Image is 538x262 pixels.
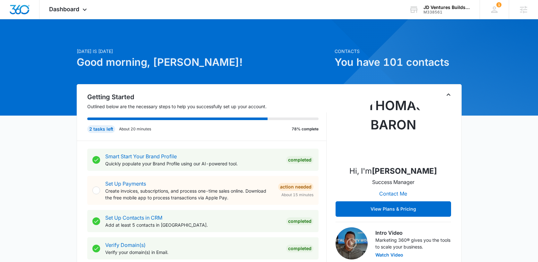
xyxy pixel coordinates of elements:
h1: You have 101 contacts [335,55,462,70]
strong: [PERSON_NAME] [372,166,437,176]
p: Contacts [335,48,462,55]
p: Quickly populate your Brand Profile using our AI-powered tool. [105,160,281,167]
p: [DATE] is [DATE] [77,48,331,55]
p: Outlined below are the necessary steps to help you successfully set up your account. [87,103,327,110]
div: Completed [286,217,313,225]
div: 2 tasks left [87,125,115,133]
div: Completed [286,156,313,164]
p: Hi, I'm [349,165,437,177]
p: 78% complete [292,126,319,132]
span: 1 [496,2,501,7]
span: About 15 minutes [281,192,313,198]
div: Completed [286,245,313,252]
button: Watch Video [375,253,403,257]
p: Add at least 5 contacts in [GEOGRAPHIC_DATA]. [105,222,281,228]
h1: Good morning, [PERSON_NAME]! [77,55,331,70]
a: Verify Domain(s) [105,242,146,248]
button: Toggle Collapse [445,91,452,99]
h2: Getting Started [87,92,327,102]
div: account id [423,10,470,14]
p: About 20 minutes [119,126,151,132]
h3: Intro Video [375,229,451,237]
p: Success Manager [372,178,414,186]
span: Dashboard [49,6,79,13]
button: View Plans & Pricing [336,201,451,217]
img: Intro Video [336,227,368,259]
a: Smart Start Your Brand Profile [105,153,177,160]
a: Set Up Contacts in CRM [105,214,162,221]
a: Set Up Payments [105,180,146,187]
p: Create invoices, subscriptions, and process one-time sales online. Download the free mobile app t... [105,188,273,201]
div: Action Needed [278,183,313,191]
button: Contact Me [373,186,414,201]
img: Thomas Baron [361,96,425,160]
div: account name [423,5,470,10]
p: Verify your domain(s) in Email. [105,249,281,256]
div: notifications count [496,2,501,7]
p: Marketing 360® gives you the tools to scale your business. [375,237,451,250]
